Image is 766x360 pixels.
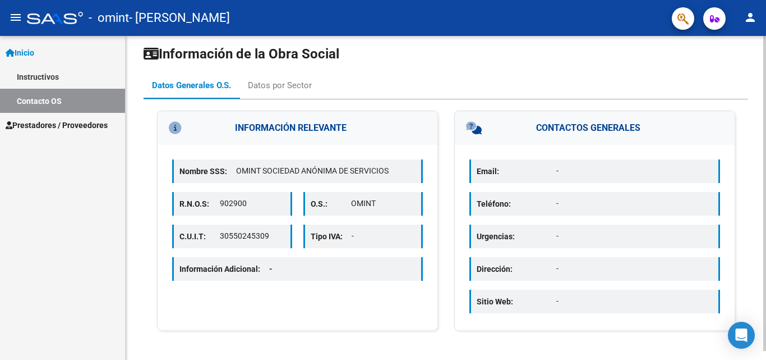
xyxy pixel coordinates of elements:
[179,198,220,210] p: R.N.O.S:
[179,230,220,243] p: C.U.I.T:
[351,198,416,209] p: OMINT
[311,198,351,210] p: O.S.:
[477,295,556,308] p: Sitio Web:
[744,11,757,24] mat-icon: person
[9,11,22,24] mat-icon: menu
[477,230,556,243] p: Urgencias:
[269,265,273,274] span: -
[152,79,231,92] div: Datos Generales O.S.
[477,198,556,210] p: Teléfono:
[556,165,713,177] p: -
[556,198,713,209] p: -
[728,322,755,349] div: Open Intercom Messenger
[477,263,556,275] p: Dirección:
[236,165,416,177] p: OMINT SOCIEDAD ANÓNIMA DE SERVICIOS
[220,230,284,242] p: 30550245309
[220,198,284,209] p: 902900
[556,295,713,307] p: -
[477,165,556,177] p: Email:
[89,6,129,30] span: - omint
[144,45,748,63] h1: Información de la Obra Social
[158,111,437,145] h3: INFORMACIÓN RELEVANTE
[556,263,713,275] p: -
[6,119,108,131] span: Prestadores / Proveedores
[129,6,230,30] span: - [PERSON_NAME]
[352,230,416,242] p: -
[179,263,282,275] p: Información Adicional:
[6,47,34,59] span: Inicio
[556,230,713,242] p: -
[179,165,236,177] p: Nombre SSS:
[455,111,735,145] h3: CONTACTOS GENERALES
[248,79,312,92] div: Datos por Sector
[311,230,352,243] p: Tipo IVA:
